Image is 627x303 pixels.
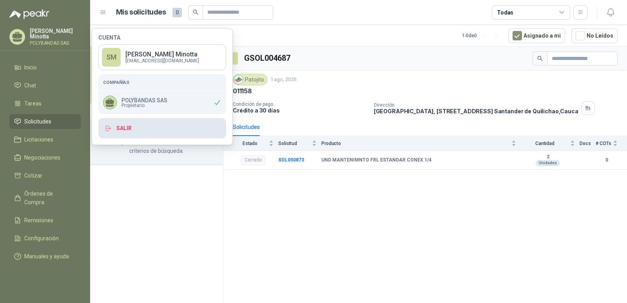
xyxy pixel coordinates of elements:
[30,28,81,39] p: [PERSON_NAME] Minotta
[9,231,81,246] a: Configuración
[125,51,199,58] p: [PERSON_NAME] Minotta
[9,96,81,111] a: Tareas
[121,103,167,108] span: Propietario
[24,117,51,126] span: Solicitudes
[596,141,611,146] span: # COTs
[24,99,42,108] span: Tareas
[278,136,321,151] th: Solicitud
[278,157,304,163] a: SOL050873
[244,52,292,64] h3: GSOL004687
[271,76,297,83] p: 1 ago, 2025
[102,48,121,67] div: SM
[233,87,252,95] p: 011158
[98,44,226,70] a: SM[PERSON_NAME] Minotta[EMAIL_ADDRESS][DOMAIN_NAME]
[9,213,81,228] a: Remisiones
[24,234,59,243] span: Configuración
[278,141,310,146] span: Solicitud
[233,102,368,107] p: Condición de pago
[233,123,260,131] div: Solicitudes
[24,63,37,72] span: Inicio
[537,56,543,61] span: search
[233,74,268,85] div: Patojito
[193,9,198,15] span: search
[374,102,578,108] p: Dirección
[233,107,368,114] p: Crédito a 30 días
[24,135,53,144] span: Licitaciones
[125,58,199,63] p: [EMAIL_ADDRESS][DOMAIN_NAME]
[521,136,580,151] th: Cantidad
[24,153,60,162] span: Negociaciones
[462,29,502,42] div: 1 - 0 de 0
[508,28,565,43] button: Asignado a mi
[9,114,81,129] a: Solicitudes
[100,138,214,155] p: No hay solicitudes que coincidan con tus criterios de búsqueda.
[24,81,36,90] span: Chat
[9,132,81,147] a: Licitaciones
[9,186,81,210] a: Órdenes de Compra
[521,154,575,160] b: 2
[9,60,81,75] a: Inicio
[98,118,226,138] button: Salir
[321,136,521,151] th: Producto
[172,8,182,17] span: 0
[24,252,69,261] span: Manuales y ayuda
[9,9,49,19] img: Logo peakr
[374,108,578,114] p: [GEOGRAPHIC_DATA], [STREET_ADDRESS] Santander de Quilichao , Cauca
[241,156,265,165] div: Cerrado
[116,7,166,18] h1: Mis solicitudes
[121,98,167,103] p: POLYBANDAS SAS
[521,141,569,146] span: Cantidad
[9,78,81,93] a: Chat
[536,160,560,166] div: Unidades
[9,150,81,165] a: Negociaciones
[321,157,431,163] b: UND MANTENIMNTO FRL ESTANDAR CONEX 1/4
[321,141,510,146] span: Producto
[571,28,618,43] button: No Leídos
[24,171,42,180] span: Cotizar
[580,136,596,151] th: Docs
[24,216,53,225] span: Remisiones
[9,249,81,264] a: Manuales y ayuda
[24,189,73,207] span: Órdenes de Compra
[223,136,278,151] th: Estado
[233,141,267,146] span: Estado
[103,79,221,86] h5: Compañías
[596,156,618,164] b: 0
[9,168,81,183] a: Cotizar
[596,136,627,151] th: # COTs
[497,8,513,17] div: Todas
[98,91,226,114] div: POLYBANDAS SASPropietario
[30,41,81,45] p: POLYBANDAS SAS
[98,35,226,40] h4: Cuenta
